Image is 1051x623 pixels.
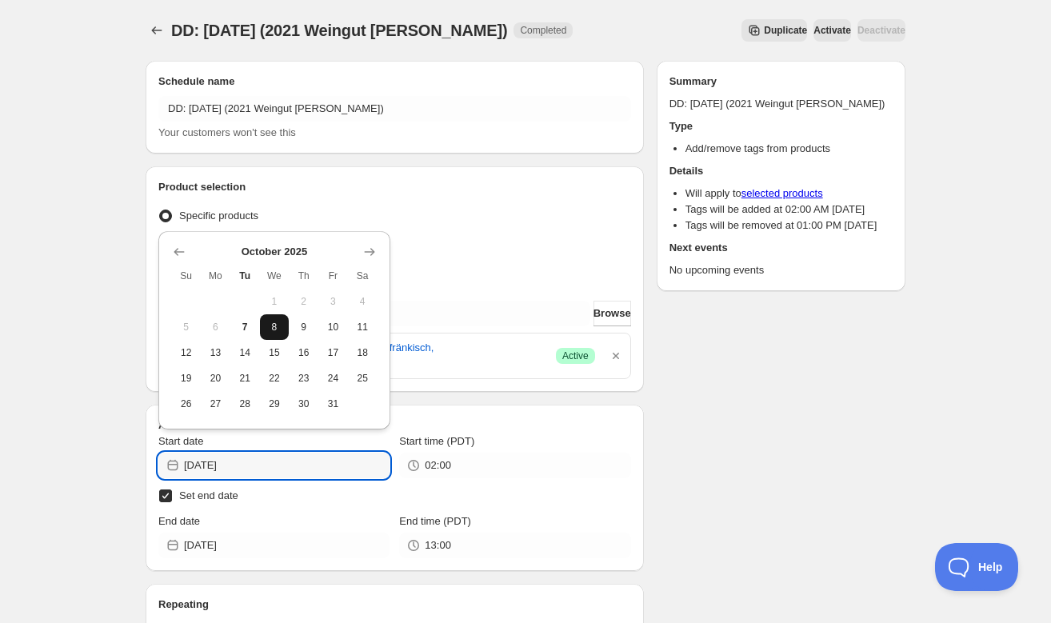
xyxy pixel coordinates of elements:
span: 18 [354,346,371,359]
span: 31 [325,397,342,410]
span: Tu [237,270,254,282]
span: 22 [266,372,283,385]
button: Wednesday October 15 2025 [260,340,290,365]
p: DD: [DATE] (2021 Weingut [PERSON_NAME]) [669,96,893,112]
li: Tags will be added at 02:00 AM [DATE] [685,202,893,218]
span: Specific products [179,210,258,222]
button: Show previous month, September 2025 [168,241,190,263]
button: Friday October 3 2025 [318,289,348,314]
span: 29 [266,397,283,410]
span: 6 [207,321,224,333]
span: 10 [325,321,342,333]
button: Thursday October 2 2025 [289,289,318,314]
button: Friday October 31 2025 [318,391,348,417]
th: Friday [318,263,348,289]
button: Sunday October 5 2025 [171,314,201,340]
span: 5 [178,321,194,333]
button: Saturday October 4 2025 [348,289,378,314]
span: 2 [295,295,312,308]
span: 24 [325,372,342,385]
span: 23 [295,372,312,385]
th: Wednesday [260,263,290,289]
span: 20 [207,372,224,385]
span: 12 [178,346,194,359]
span: Start date [158,435,203,447]
button: Monday October 20 2025 [201,365,230,391]
span: 13 [207,346,224,359]
span: 1 [266,295,283,308]
span: 14 [237,346,254,359]
button: Browse [593,301,631,326]
button: Wednesday October 22 2025 [260,365,290,391]
span: Th [295,270,312,282]
th: Monday [201,263,230,289]
span: Su [178,270,194,282]
span: 11 [354,321,371,333]
button: Activate [813,19,851,42]
button: Saturday October 18 2025 [348,340,378,365]
span: Set end date [179,489,238,501]
button: Friday October 17 2025 [318,340,348,365]
span: 7 [237,321,254,333]
span: Activate [813,24,851,37]
h2: Details [669,163,893,179]
span: Active [562,349,589,362]
button: Tuesday October 21 2025 [230,365,260,391]
button: Show next month, November 2025 [358,241,381,263]
button: Saturday October 25 2025 [348,365,378,391]
li: Add/remove tags from products [685,141,893,157]
button: Wednesday October 8 2025 [260,314,290,340]
span: 19 [178,372,194,385]
span: 9 [295,321,312,333]
button: Friday October 10 2025 [318,314,348,340]
button: Saturday October 11 2025 [348,314,378,340]
th: Saturday [348,263,378,289]
span: 27 [207,397,224,410]
h2: Product selection [158,179,631,195]
button: Wednesday October 1 2025 [260,289,290,314]
span: 30 [295,397,312,410]
button: Sunday October 19 2025 [171,365,201,391]
p: No upcoming events [669,262,893,278]
span: We [266,270,283,282]
h2: Schedule name [158,74,631,90]
li: Will apply to [685,186,893,202]
span: 28 [237,397,254,410]
button: Friday October 24 2025 [318,365,348,391]
span: 15 [266,346,283,359]
span: 25 [354,372,371,385]
button: Monday October 27 2025 [201,391,230,417]
button: Monday October 13 2025 [201,340,230,365]
h2: Summary [669,74,893,90]
span: Sa [354,270,371,282]
span: 3 [325,295,342,308]
th: Sunday [171,263,201,289]
button: Sunday October 12 2025 [171,340,201,365]
button: Secondary action label [741,19,807,42]
li: Tags will be removed at 01:00 PM [DATE] [685,218,893,234]
h2: Type [669,118,893,134]
h2: Repeating [158,597,631,613]
span: Duplicate [764,24,807,37]
span: 16 [295,346,312,359]
span: 17 [325,346,342,359]
span: DD: [DATE] (2021 Weingut [PERSON_NAME]) [171,22,507,39]
span: Your customers won't see this [158,126,296,138]
span: Mo [207,270,224,282]
h2: Active dates [158,417,631,433]
button: Monday October 6 2025 [201,314,230,340]
button: Sunday October 26 2025 [171,391,201,417]
span: End date [158,515,200,527]
span: 8 [266,321,283,333]
button: Today Tuesday October 7 2025 [230,314,260,340]
h2: Next events [669,240,893,256]
span: Fr [325,270,342,282]
button: Thursday October 23 2025 [289,365,318,391]
span: Completed [520,24,566,37]
span: Start time (PDT) [399,435,474,447]
th: Thursday [289,263,318,289]
a: selected products [741,187,823,199]
button: Thursday October 9 2025 [289,314,318,340]
span: 21 [237,372,254,385]
button: Thursday October 16 2025 [289,340,318,365]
